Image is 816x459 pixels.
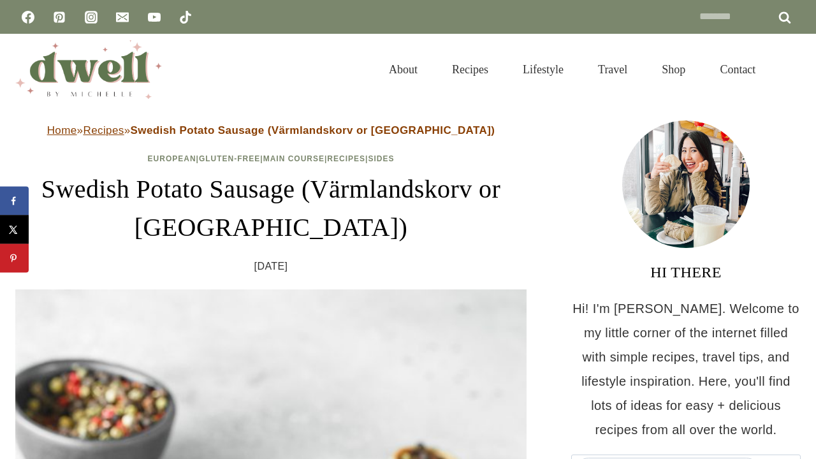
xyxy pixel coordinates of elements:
[78,4,104,30] a: Instagram
[148,154,395,163] span: | | | |
[571,261,801,284] h3: HI THERE
[142,4,167,30] a: YouTube
[506,47,581,92] a: Lifestyle
[368,154,394,163] a: Sides
[47,4,72,30] a: Pinterest
[83,124,124,136] a: Recipes
[581,47,645,92] a: Travel
[15,4,41,30] a: Facebook
[645,47,703,92] a: Shop
[327,154,365,163] a: Recipes
[15,170,527,247] h1: Swedish Potato Sausage (Värmlandskorv or [GEOGRAPHIC_DATA])
[47,124,77,136] a: Home
[372,47,435,92] a: About
[15,40,162,99] img: DWELL by michelle
[148,154,196,163] a: European
[435,47,506,92] a: Recipes
[372,47,773,92] nav: Primary Navigation
[571,296,801,442] p: Hi! I'm [PERSON_NAME]. Welcome to my little corner of the internet filled with simple recipes, tr...
[110,4,135,30] a: Email
[254,257,288,276] time: [DATE]
[779,59,801,80] button: View Search Form
[47,124,495,136] span: » »
[703,47,773,92] a: Contact
[199,154,260,163] a: Gluten-Free
[173,4,198,30] a: TikTok
[131,124,495,136] strong: Swedish Potato Sausage (Värmlandskorv or [GEOGRAPHIC_DATA])
[263,154,324,163] a: Main Course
